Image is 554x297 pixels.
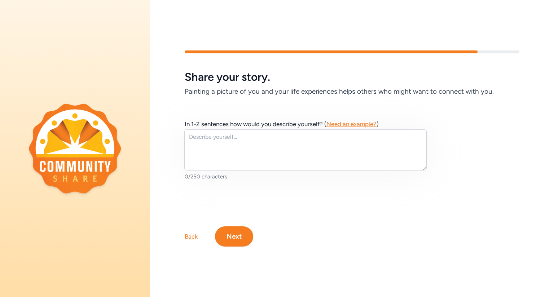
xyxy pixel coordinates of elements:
[185,173,427,180] div: 0/250 characters
[29,103,121,194] img: logo
[185,87,519,97] h6: Painting a picture of you and your life experiences helps others who might want to connect with you.
[185,120,379,128] span: In 1-2 sentences how would you describe yourself? ( )
[185,232,198,241] div: Back
[185,71,519,84] h5: Share your story.
[215,226,253,247] button: Next
[326,120,377,128] span: Need an example?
